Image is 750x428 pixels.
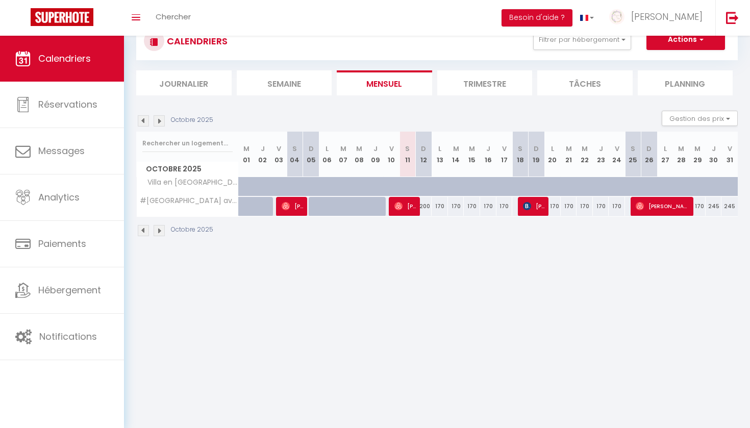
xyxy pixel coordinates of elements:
button: Besoin d'aide ? [502,9,572,27]
abbr: L [551,144,554,154]
abbr: J [486,144,490,154]
th: 16 [480,132,496,177]
span: [PERSON_NAME] [631,10,703,23]
th: 26 [641,132,658,177]
div: 170 [448,197,464,216]
abbr: V [277,144,281,154]
span: Notifications [39,330,97,343]
abbr: M [469,144,475,154]
img: logout [726,11,739,24]
th: 20 [544,132,561,177]
abbr: L [326,144,329,154]
div: 170 [561,197,577,216]
abbr: V [389,144,394,154]
li: Mensuel [337,70,432,95]
abbr: M [678,144,684,154]
div: 170 [577,197,593,216]
th: 07 [335,132,352,177]
button: Gestion des prix [662,111,738,126]
abbr: L [664,144,667,154]
th: 18 [512,132,529,177]
abbr: M [694,144,701,154]
th: 05 [303,132,319,177]
abbr: V [615,144,619,154]
div: 170 [432,197,448,216]
abbr: J [261,144,265,154]
abbr: V [502,144,507,154]
th: 14 [448,132,464,177]
input: Rechercher un logement... [142,134,233,153]
button: Filtrer par hébergement [533,30,631,50]
th: 22 [577,132,593,177]
span: [PERSON_NAME] [282,196,304,216]
th: 23 [593,132,609,177]
div: 170 [464,197,480,216]
th: 28 [673,132,690,177]
li: Tâches [537,70,633,95]
div: 170 [593,197,609,216]
abbr: M [453,144,459,154]
p: Octobre 2025 [171,225,213,235]
th: 30 [706,132,722,177]
abbr: M [582,144,588,154]
th: 09 [367,132,384,177]
abbr: V [728,144,732,154]
th: 24 [609,132,625,177]
span: [PERSON_NAME] [636,196,690,216]
abbr: M [340,144,346,154]
div: 170 [544,197,561,216]
th: 02 [255,132,271,177]
abbr: S [631,144,635,154]
img: ... [609,9,624,24]
th: 11 [399,132,416,177]
th: 25 [625,132,641,177]
th: 17 [496,132,513,177]
li: Semaine [237,70,332,95]
li: Trimestre [437,70,533,95]
th: 13 [432,132,448,177]
abbr: J [599,144,603,154]
abbr: M [243,144,249,154]
abbr: J [373,144,378,154]
abbr: D [421,144,426,154]
abbr: S [405,144,410,154]
abbr: L [438,144,441,154]
button: Actions [646,30,725,50]
abbr: D [646,144,652,154]
th: 10 [384,132,400,177]
abbr: D [309,144,314,154]
span: Analytics [38,191,80,204]
th: 06 [319,132,335,177]
th: 08 [351,132,367,177]
div: 170 [496,197,513,216]
span: Calendriers [38,52,91,65]
th: 15 [464,132,480,177]
div: 170 [609,197,625,216]
abbr: D [534,144,539,154]
span: #[GEOGRAPHIC_DATA] avec piscine. [138,197,240,205]
span: Villa en [GEOGRAPHIC_DATA], piscine [138,177,240,188]
div: 245 [721,197,738,216]
th: 19 [529,132,545,177]
abbr: S [518,144,522,154]
abbr: J [712,144,716,154]
div: 245 [706,197,722,216]
h3: CALENDRIERS [164,30,228,53]
span: Octobre 2025 [137,162,238,177]
th: 03 [271,132,287,177]
th: 01 [239,132,255,177]
th: 12 [416,132,432,177]
th: 27 [657,132,673,177]
abbr: M [566,144,572,154]
div: 170 [480,197,496,216]
abbr: M [356,144,362,154]
p: Octobre 2025 [171,115,213,125]
th: 21 [561,132,577,177]
span: Hébergement [38,284,101,296]
img: Super Booking [31,8,93,26]
span: Paiements [38,237,86,250]
th: 29 [689,132,706,177]
div: 170 [689,197,706,216]
span: [PERSON_NAME] [394,196,416,216]
th: 31 [721,132,738,177]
